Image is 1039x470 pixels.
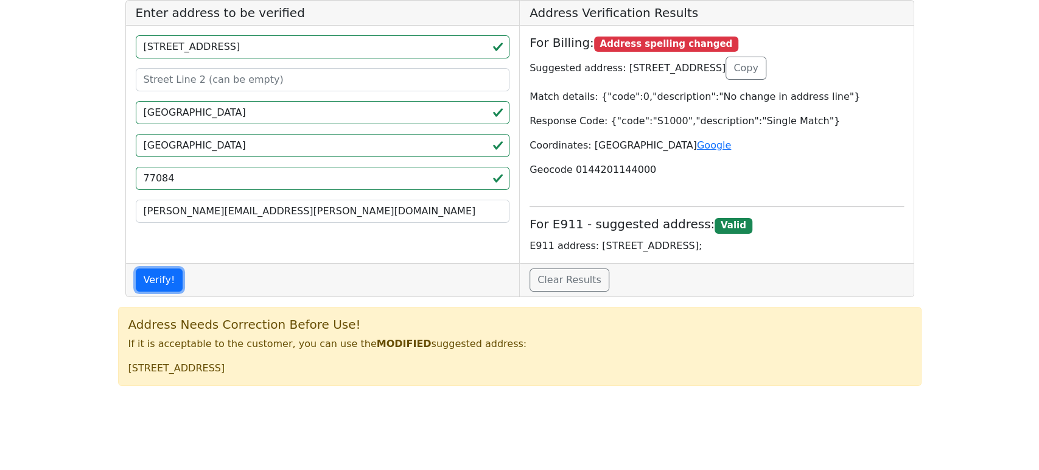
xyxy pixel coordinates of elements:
p: Match details: {"code":0,"description":"No change in address line"} [530,89,904,104]
h5: For Billing: [530,35,904,52]
p: If it is acceptable to the customer, you can use the suggested address: [128,337,911,351]
button: Copy [726,57,766,80]
p: Suggested address: [STREET_ADDRESS] [530,57,904,80]
p: Coordinates: [GEOGRAPHIC_DATA] [530,138,904,153]
span: Valid [715,218,752,234]
input: Street Line 2 (can be empty) [136,68,510,91]
a: Google [697,139,731,151]
input: 2-Letter State [136,134,510,157]
input: City [136,101,510,124]
span: Address spelling changed [594,37,738,52]
h5: Enter address to be verified [126,1,520,26]
h5: Address Verification Results [520,1,914,26]
p: Geocode 0144201144000 [530,163,904,177]
input: ZIP code 5 or 5+4 [136,167,510,190]
input: Your Email [136,200,510,223]
input: Street Line 1 [136,35,510,58]
p: Response Code: {"code":"S1000","description":"Single Match"} [530,114,904,128]
a: Clear Results [530,268,609,292]
h5: Address Needs Correction Before Use! [128,317,911,332]
p: E911 address: [STREET_ADDRESS]; [530,239,904,253]
h5: For E911 - suggested address: [530,217,904,233]
b: MODIFIED [377,338,432,349]
button: Verify! [136,268,183,292]
p: [STREET_ADDRESS] [128,361,911,376]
